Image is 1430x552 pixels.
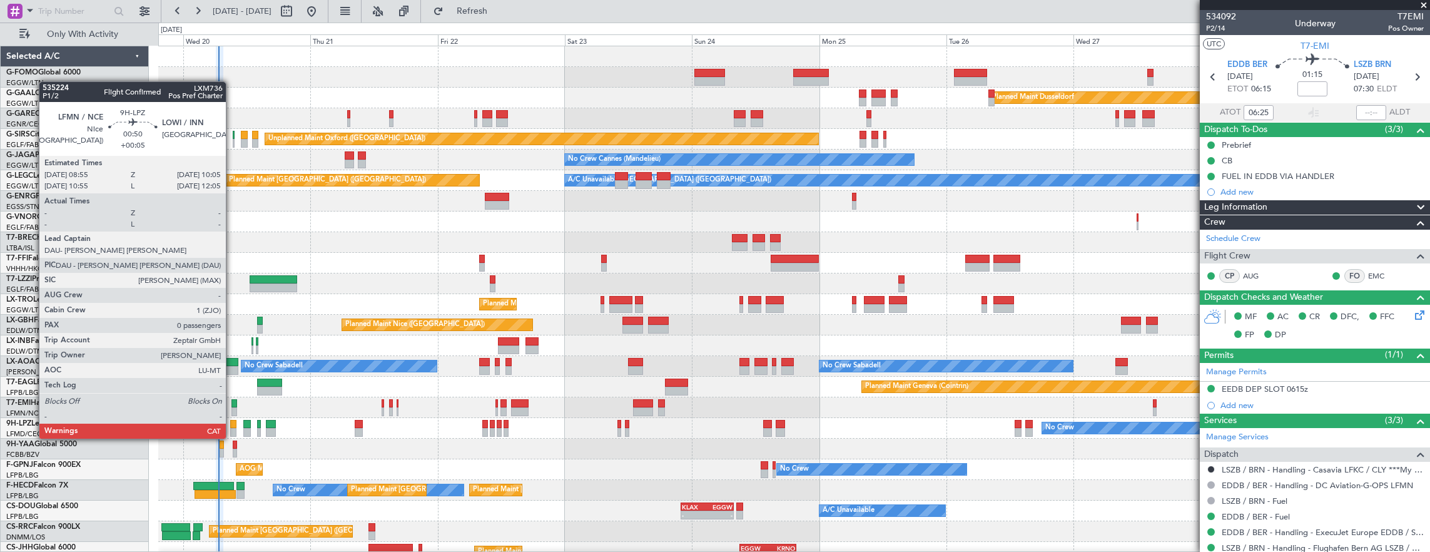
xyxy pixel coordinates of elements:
a: LFPB/LBG [6,512,39,521]
div: Wed 20 [183,34,310,46]
a: G-GARECessna Citation XLS+ [6,110,109,118]
span: LX-AOA [6,358,35,365]
span: FFC [1380,311,1394,324]
span: G-GARE [6,110,35,118]
a: 9H-YAAGlobal 5000 [6,441,77,448]
a: F-GPNJFalcon 900EX [6,461,81,469]
span: CS-JHH [6,544,33,551]
button: UTC [1203,38,1225,49]
div: Sun 24 [692,34,819,46]
a: T7-LZZIPraetor 600 [6,275,74,283]
a: EGGW/LTN [6,181,44,191]
span: T7-EMI [6,399,31,407]
div: EGGW [741,544,768,552]
a: LFMN/NCE [6,409,43,418]
a: EMC [1368,270,1396,282]
a: EDDB / BER - Handling - DC Aviation-G-OPS LFMN [1222,480,1413,491]
span: Dispatch [1204,447,1239,462]
span: Only With Activity [33,30,132,39]
a: G-GAALCessna Citation XLS+ [6,89,109,97]
a: EGSS/STN [6,202,39,212]
div: AOG Maint Hyères ([GEOGRAPHIC_DATA]-[GEOGRAPHIC_DATA]) [240,460,451,479]
button: Only With Activity [14,24,136,44]
a: LX-TROLegacy 650 [6,296,73,304]
span: CR [1309,311,1320,324]
div: No Crew Sabadell [823,357,881,376]
span: Crew [1204,215,1225,230]
a: EGNR/CEG [6,120,44,129]
a: Schedule Crew [1206,233,1260,245]
input: --:-- [1244,105,1274,120]
div: - [707,511,733,519]
a: T7-EMIHawker 900XP [6,399,83,407]
a: EGGW/LTN [6,99,44,108]
div: - [682,511,707,519]
span: 9H-YAA [6,441,34,448]
span: G-LEGC [6,172,33,180]
span: T7-FFI [6,255,28,262]
span: Leg Information [1204,200,1267,215]
span: CS-RRC [6,523,33,531]
a: F-HECDFalcon 7X [6,482,68,489]
a: FCBB/BZV [6,450,39,459]
div: Planned Maint [GEOGRAPHIC_DATA] ([GEOGRAPHIC_DATA]) [229,171,426,190]
span: Permits [1204,349,1234,363]
div: Planned Maint [GEOGRAPHIC_DATA] ([GEOGRAPHIC_DATA]) [213,522,410,541]
div: FO [1344,269,1365,283]
a: G-SIRSCitation Excel [6,131,78,138]
a: LX-AOACitation Mustang [6,358,96,365]
a: 9H-LPZLegacy 500 [6,420,71,427]
span: G-FOMO [6,69,38,76]
a: LX-INBFalcon 900EX EASy II [6,337,105,345]
div: No Crew [780,460,809,479]
span: F-HECD [6,482,34,489]
a: T7-EAGLFalcon 8X [6,379,71,386]
a: EGGW/LTN [6,78,44,88]
div: Thu 21 [310,34,437,46]
div: CP [1219,269,1240,283]
a: LSZB / BRN - Fuel [1222,496,1287,506]
a: VHHH/HKG [6,264,43,273]
div: KRNO [768,544,794,552]
div: Sat 23 [565,34,692,46]
span: FP [1245,329,1254,342]
span: T7-EAGL [6,379,37,386]
a: [PERSON_NAME]/QSA [6,367,80,377]
div: FUEL IN EDDB VIA HANDLER [1222,171,1334,181]
div: EEDB DEP SLOT 0615z [1222,384,1308,394]
div: Fri 22 [438,34,565,46]
span: 06:15 [1251,83,1271,96]
span: G-JAGA [6,151,35,159]
a: EDDB / BER - Fuel [1222,511,1290,522]
span: [DATE] [1227,71,1253,83]
div: Planned Maint Nice ([GEOGRAPHIC_DATA]) [345,315,485,334]
span: T7-EMI [1301,39,1329,53]
span: ALDT [1389,106,1410,119]
span: LX-GBH [6,317,34,324]
a: LX-GBHFalcon 7X [6,317,68,324]
a: LFPB/LBG [6,491,39,501]
div: [DATE] [161,25,182,36]
span: G-SIRS [6,131,30,138]
a: G-JAGAPhenom 300 [6,151,79,159]
div: KLAX [682,503,707,511]
a: CS-JHHGlobal 6000 [6,544,76,551]
a: AUG [1243,270,1271,282]
span: [DATE] - [DATE] [213,6,271,17]
a: T7-BREChallenger 604 [6,234,86,242]
span: LX-INB [6,337,31,345]
div: No Crew Sabadell [245,357,303,376]
div: Underway [1295,17,1336,30]
a: EGGW/LTN [6,161,44,170]
span: 9H-LPZ [6,420,31,427]
button: Refresh [427,1,502,21]
div: EGGW [707,503,733,511]
div: Add new [1220,400,1424,411]
span: T7-LZZI [6,275,32,283]
div: CB [1222,155,1232,166]
a: G-VNORChallenger 650 [6,213,91,221]
span: (3/3) [1385,123,1403,136]
a: CS-DOUGlobal 6500 [6,503,78,510]
span: P2/14 [1206,23,1236,34]
a: Manage Permits [1206,366,1267,379]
